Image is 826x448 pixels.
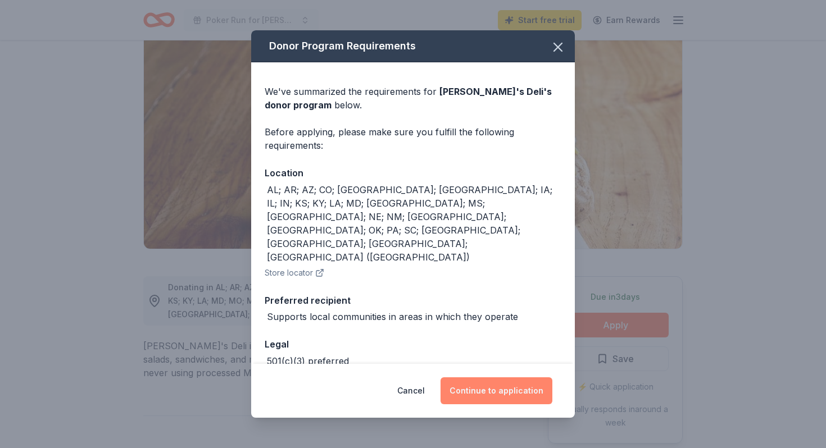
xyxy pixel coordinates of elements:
div: We've summarized the requirements for below. [265,85,561,112]
button: Continue to application [441,377,552,404]
div: Location [265,166,561,180]
div: 501(c)(3) preferred [267,354,349,368]
div: Preferred recipient [265,293,561,308]
div: Legal [265,337,561,351]
div: Donor Program Requirements [251,30,575,62]
div: Supports local communities in areas in which they operate [267,310,518,323]
div: Before applying, please make sure you fulfill the following requirements: [265,125,561,152]
div: AL; AR; AZ; CO; [GEOGRAPHIC_DATA]; [GEOGRAPHIC_DATA]; IA; IL; IN; KS; KY; LA; MD; [GEOGRAPHIC_DAT... [267,183,561,264]
button: Cancel [397,377,425,404]
button: Store locator [265,266,324,280]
